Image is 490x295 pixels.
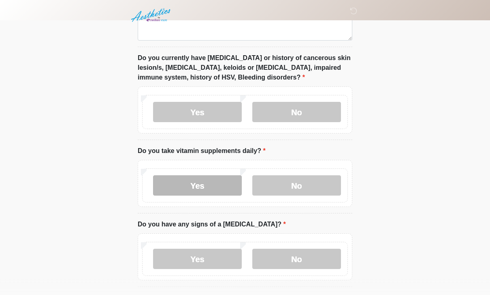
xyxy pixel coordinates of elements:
label: No [252,176,341,196]
img: Aesthetics by Emediate Cure Logo [130,6,174,25]
label: Yes [153,102,242,123]
label: Do you take vitamin supplements daily? [138,146,266,156]
label: Yes [153,249,242,269]
label: No [252,102,341,123]
label: Yes [153,176,242,196]
label: No [252,249,341,269]
label: Do you currently have [MEDICAL_DATA] or history of cancerous skin lesion/s, [MEDICAL_DATA], keloi... [138,54,352,83]
label: Do you have any signs of a [MEDICAL_DATA]? [138,220,286,230]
